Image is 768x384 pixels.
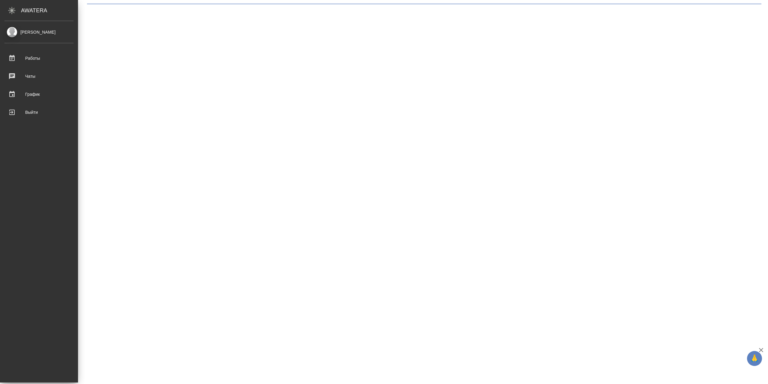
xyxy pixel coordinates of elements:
div: [PERSON_NAME] [4,29,73,35]
div: AWATERA [21,5,78,17]
div: Чаты [4,72,73,81]
button: 🙏 [747,351,762,366]
a: График [1,87,76,102]
a: Работы [1,51,76,66]
a: Чаты [1,69,76,84]
div: Выйти [4,108,73,117]
a: Выйти [1,105,76,120]
div: Работы [4,54,73,63]
div: График [4,90,73,99]
span: 🙏 [749,352,760,365]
